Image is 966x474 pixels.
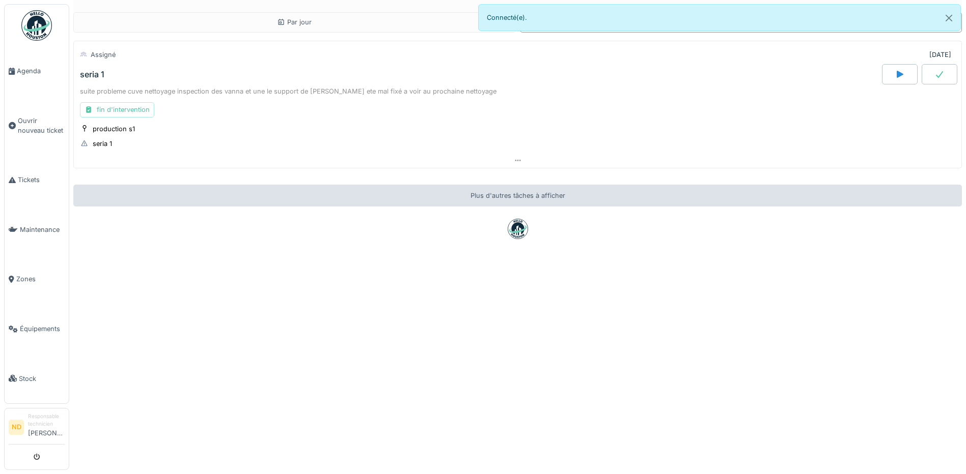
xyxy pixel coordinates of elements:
[80,70,104,79] div: seria 1
[5,205,69,255] a: Maintenance
[508,219,528,239] img: badge-BVDL4wpA.svg
[80,86,955,96] div: suite probleme cuve nettoyage inspection des vanna et une le support de [PERSON_NAME] ete mal fix...
[80,102,154,117] div: fin d'intervention
[19,374,65,383] span: Stock
[16,274,65,284] span: Zones
[28,412,65,428] div: Responsable technicien
[93,124,135,134] div: production s1
[9,420,24,435] li: ND
[91,50,116,60] div: Assigné
[5,304,69,354] a: Équipements
[937,5,960,32] button: Close
[18,175,65,185] span: Tickets
[73,185,962,206] div: Plus d'autres tâches à afficher
[478,4,961,31] div: Connecté(e).
[28,412,65,442] li: [PERSON_NAME]
[17,66,65,76] span: Agenda
[5,46,69,96] a: Agenda
[21,10,52,41] img: Badge_color-CXgf-gQk.svg
[5,353,69,403] a: Stock
[5,96,69,156] a: Ouvrir nouveau ticket
[277,17,312,27] div: Par jour
[5,254,69,304] a: Zones
[929,50,951,60] div: [DATE]
[9,412,65,445] a: ND Responsable technicien[PERSON_NAME]
[5,155,69,205] a: Tickets
[93,139,112,149] div: seria 1
[18,116,65,135] span: Ouvrir nouveau ticket
[20,324,65,334] span: Équipements
[20,225,65,234] span: Maintenance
